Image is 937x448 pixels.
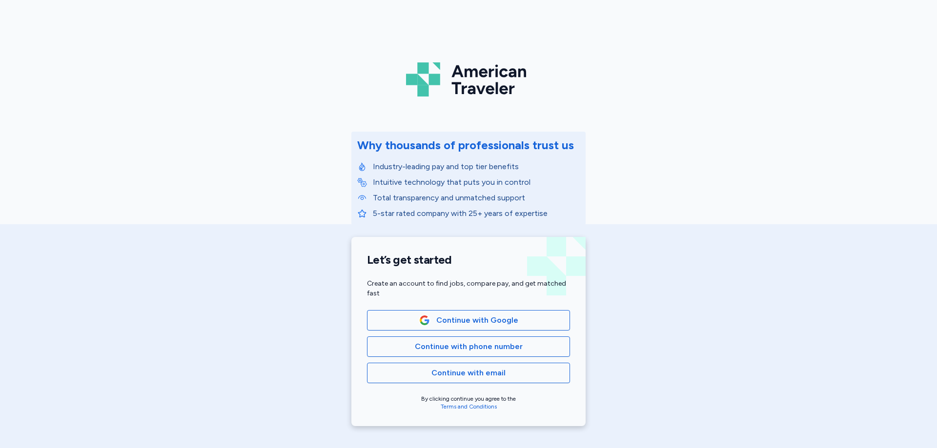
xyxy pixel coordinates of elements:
[406,58,531,100] img: Logo
[367,310,570,331] button: Google LogoContinue with Google
[436,314,518,326] span: Continue with Google
[373,192,580,204] p: Total transparency and unmatched support
[357,137,574,153] div: Why thousands of professionals trust us
[415,341,523,352] span: Continue with phone number
[373,176,580,188] p: Intuitive technology that puts you in control
[373,161,580,173] p: Industry-leading pay and top tier benefits
[367,395,570,410] div: By clicking continue you agree to the
[367,279,570,298] div: Create an account to find jobs, compare pay, and get matched fast
[367,363,570,383] button: Continue with email
[441,403,497,410] a: Terms and Conditions
[373,208,580,219] p: 5-star rated company with 25+ years of expertise
[367,253,570,267] h1: Let’s get started
[367,336,570,357] button: Continue with phone number
[431,367,506,379] span: Continue with email
[419,315,430,326] img: Google Logo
